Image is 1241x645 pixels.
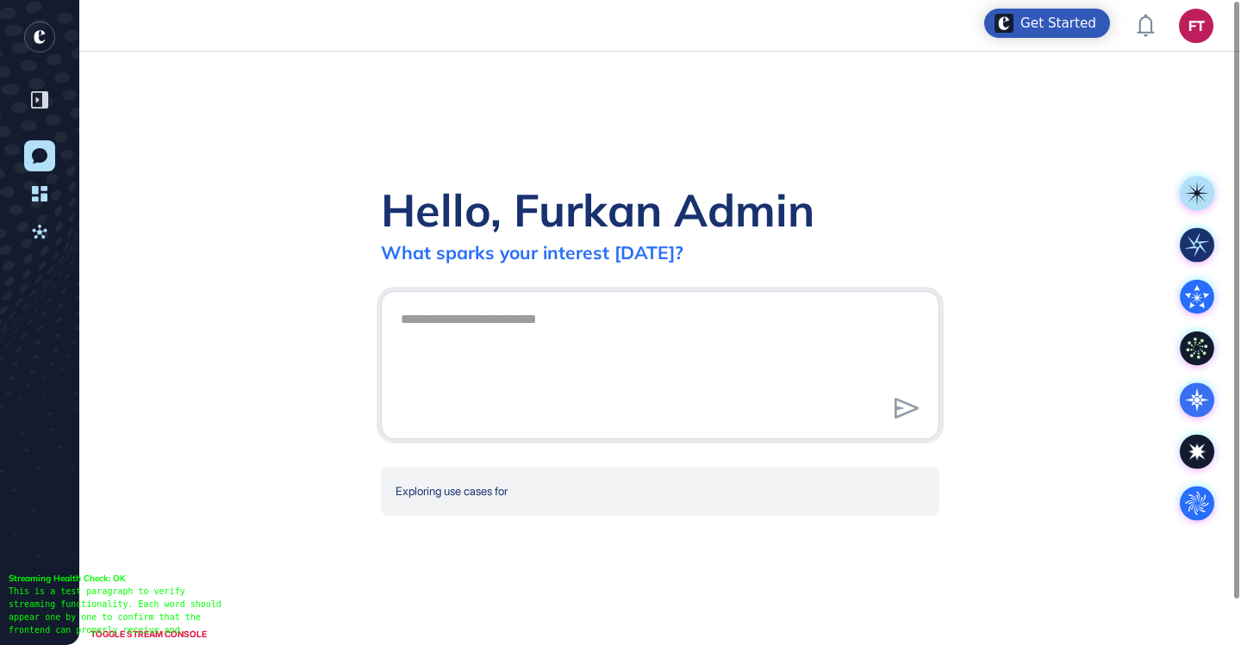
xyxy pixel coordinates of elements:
div: Hello, Furkan Admin [381,182,814,238]
img: launcher-image-alternative-text [995,14,1013,33]
button: FT [1179,9,1213,43]
div: TOGGLE STREAM CONSOLE [86,623,211,645]
div: Open Get Started checklist [984,9,1110,38]
div: Get Started [1020,15,1096,32]
div: entrapeer-logo [24,22,55,53]
div: What sparks your interest [DATE]? [381,241,683,264]
div: Exploring use cases for [381,467,939,516]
